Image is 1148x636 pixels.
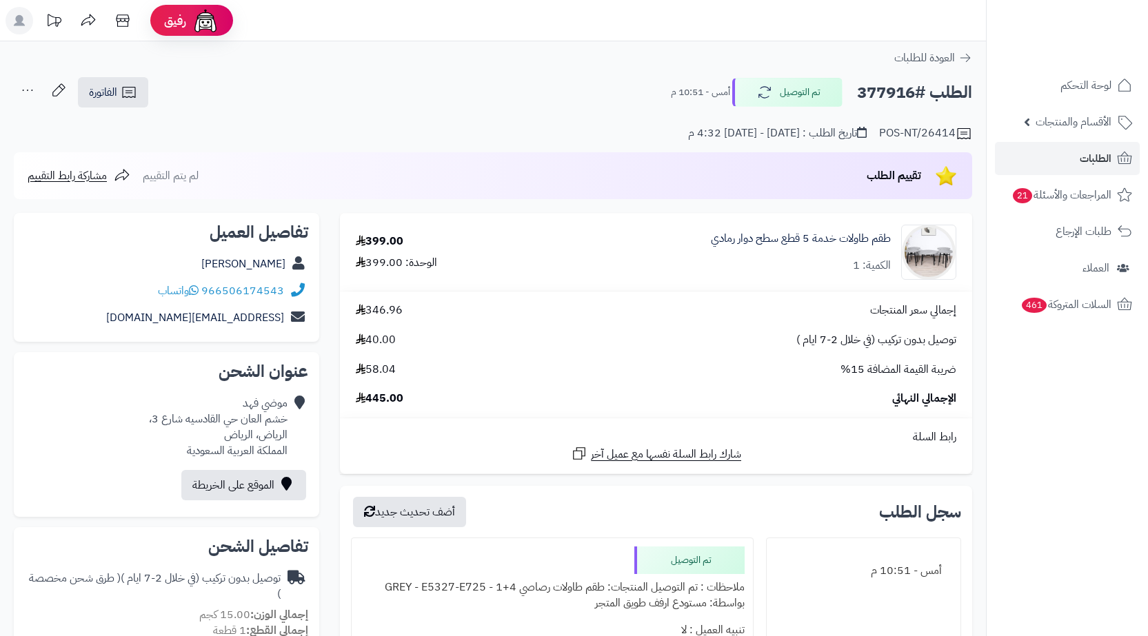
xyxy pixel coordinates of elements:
[1020,295,1111,314] span: السلات المتروكة
[1056,222,1111,241] span: طلبات الإرجاع
[732,78,843,107] button: تم التوصيل
[89,84,117,101] span: الفاتورة
[857,79,972,107] h2: الطلب #377916
[671,85,730,99] small: أمس - 10:51 م
[1022,298,1047,313] span: 461
[181,470,306,500] a: الموقع على الخريطة
[840,362,956,378] span: ضريبة القيمة المضافة 15%
[867,167,921,184] span: تقييم الطلب
[25,363,308,380] h2: عنوان الشحن
[591,447,741,462] span: شارك رابط السلة نفسها مع عميل آخر
[201,283,284,299] a: 966506174543
[360,574,745,617] div: ملاحظات : تم التوصيل المنتجات: طقم طاولات رصاصي 4+1 - GREY - E5327-E725 بواسطة: مستودع ارفف طويق ...
[775,557,952,584] div: أمس - 10:51 م
[356,302,403,318] span: 346.96
[1036,112,1111,132] span: الأقسام والمنتجات
[902,225,956,280] img: 1741873745-1-90x90.jpg
[995,142,1140,175] a: الطلبات
[1082,258,1109,278] span: العملاء
[28,167,130,184] a: مشاركة رابط التقييم
[353,497,466,527] button: أضف تحديث جديد
[1080,149,1111,168] span: الطلبات
[711,231,891,247] a: طقم طاولات خدمة 5 قطع سطح دوار رمادي
[879,125,972,142] div: POS-NT/26414
[571,445,741,462] a: شارك رابط السلة نفسها مع عميل آخر
[28,167,107,184] span: مشاركة رابط التقييم
[853,258,891,274] div: الكمية: 1
[688,125,867,141] div: تاريخ الطلب : [DATE] - [DATE] 4:32 م
[796,332,956,348] span: توصيل بدون تركيب (في خلال 2-7 ايام )
[356,391,403,407] span: 445.00
[995,69,1140,102] a: لوحة التحكم
[356,234,403,249] div: 399.00
[634,546,745,574] div: تم التوصيل
[995,215,1140,248] a: طلبات الإرجاع
[995,178,1140,212] a: المراجعات والأسئلة21
[106,309,284,326] a: [EMAIL_ADDRESS][DOMAIN_NAME]
[870,302,956,318] span: إجمالي سعر المنتجات
[164,12,186,29] span: رفيق
[879,504,961,520] h3: سجل الطلب
[995,288,1140,321] a: السلات المتروكة461
[356,362,396,378] span: 58.04
[356,332,396,348] span: 40.00
[25,224,308,240] h2: تفاصيل العميل
[37,7,71,38] a: تحديثات المنصة
[29,570,281,602] span: ( طرق شحن مخصصة )
[250,606,308,623] strong: إجمالي الوزن:
[192,7,219,34] img: ai-face.png
[995,252,1140,285] a: العملاء
[1013,188,1032,203] span: 21
[158,283,199,299] a: واتساب
[894,50,955,66] span: العودة للطلبات
[356,255,437,271] div: الوحدة: 399.00
[25,571,281,602] div: توصيل بدون تركيب (في خلال 2-7 ايام )
[143,167,199,184] span: لم يتم التقييم
[25,538,308,555] h2: تفاصيل الشحن
[149,396,288,458] div: موضي فهد خشم العان حي القادسيه شارع 3، الرياض، الرياض المملكة العربية السعودية
[1011,185,1111,205] span: المراجعات والأسئلة
[892,391,956,407] span: الإجمالي النهائي
[1060,76,1111,95] span: لوحة التحكم
[894,50,972,66] a: العودة للطلبات
[345,429,967,445] div: رابط السلة
[199,606,308,623] small: 15.00 كجم
[201,256,285,272] a: [PERSON_NAME]
[78,77,148,107] a: الفاتورة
